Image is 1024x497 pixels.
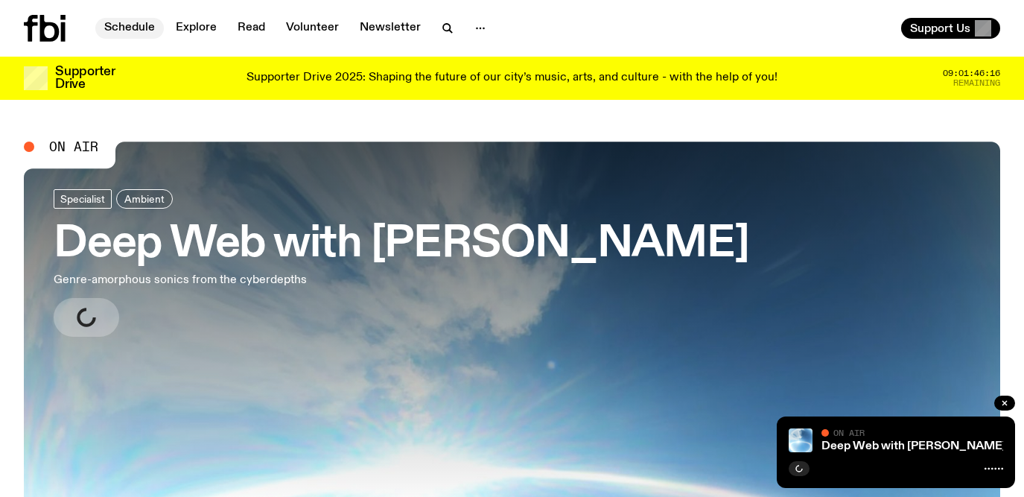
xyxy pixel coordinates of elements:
[277,18,348,39] a: Volunteer
[247,72,777,85] p: Supporter Drive 2025: Shaping the future of our city’s music, arts, and culture - with the help o...
[54,271,435,289] p: Genre-amorphous sonics from the cyberdepths
[821,440,1006,452] a: Deep Web with [PERSON_NAME]
[55,66,115,91] h3: Supporter Drive
[953,79,1000,87] span: Remaining
[95,18,164,39] a: Schedule
[833,428,865,437] span: On Air
[124,193,165,204] span: Ambient
[54,189,112,209] a: Specialist
[54,224,749,265] h3: Deep Web with [PERSON_NAME]
[901,18,1000,39] button: Support Us
[229,18,274,39] a: Read
[116,189,173,209] a: Ambient
[49,140,98,153] span: On Air
[910,22,970,35] span: Support Us
[54,189,749,337] a: Deep Web with [PERSON_NAME]Genre-amorphous sonics from the cyberdepths
[943,69,1000,77] span: 09:01:46:16
[60,193,105,204] span: Specialist
[167,18,226,39] a: Explore
[351,18,430,39] a: Newsletter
